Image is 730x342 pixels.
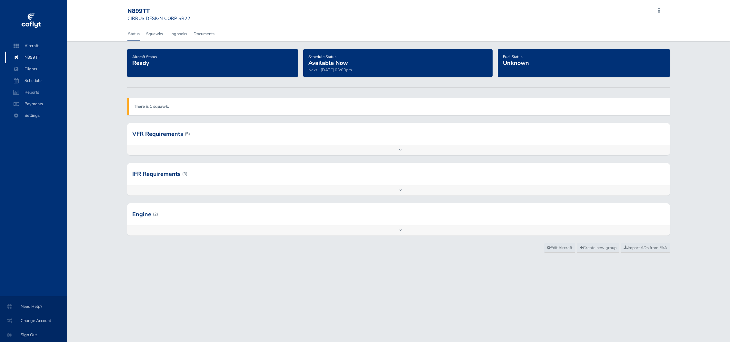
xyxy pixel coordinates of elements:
a: Status [127,27,140,41]
span: Create new group [580,245,616,251]
span: Change Account [8,315,59,327]
span: Fuel Status [503,54,523,59]
span: Import ADs from FAA [624,245,667,251]
span: Unknown [503,59,529,67]
span: Sign Out [8,329,59,341]
span: Schedule Status [308,54,336,59]
span: Schedule [12,75,61,86]
a: Create new group [577,243,619,253]
span: Need Help? [8,301,59,312]
span: Next - [DATE] 03:00pm [308,67,352,73]
span: Settings [12,110,61,121]
span: Ready [132,59,149,67]
span: Available Now [308,59,348,67]
a: Documents [193,27,215,41]
a: Schedule StatusAvailable Now [308,52,348,67]
div: N899TT [127,8,190,15]
a: There is 1 squawk. [134,104,169,109]
span: Reports [12,86,61,98]
a: Logbooks [169,27,188,41]
span: Aircraft [12,40,61,52]
a: Import ADs from FAA [621,243,670,253]
img: coflyt logo [20,11,42,31]
span: Flights [12,63,61,75]
span: Edit Aircraft [547,245,572,251]
a: Edit Aircraft [544,243,575,253]
span: Payments [12,98,61,110]
a: Squawks [145,27,164,41]
span: N899TT [12,52,61,63]
small: CIRRUS DESIGN CORP SR22 [127,15,190,22]
span: Aircraft Status [132,54,157,59]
